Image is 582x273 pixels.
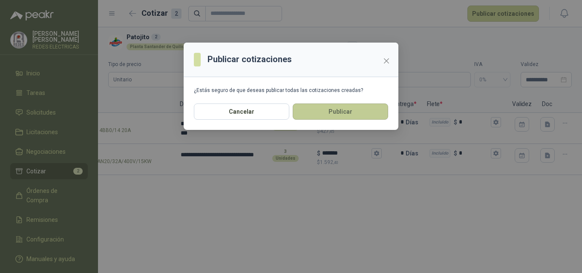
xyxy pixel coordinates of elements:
[380,54,393,68] button: Close
[207,53,292,66] h3: Publicar cotizaciones
[383,57,390,64] span: close
[194,87,388,93] div: ¿Estás seguro de que deseas publicar todas las cotizaciones creadas?
[293,103,388,120] button: Publicar
[194,103,289,120] button: Cancelar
